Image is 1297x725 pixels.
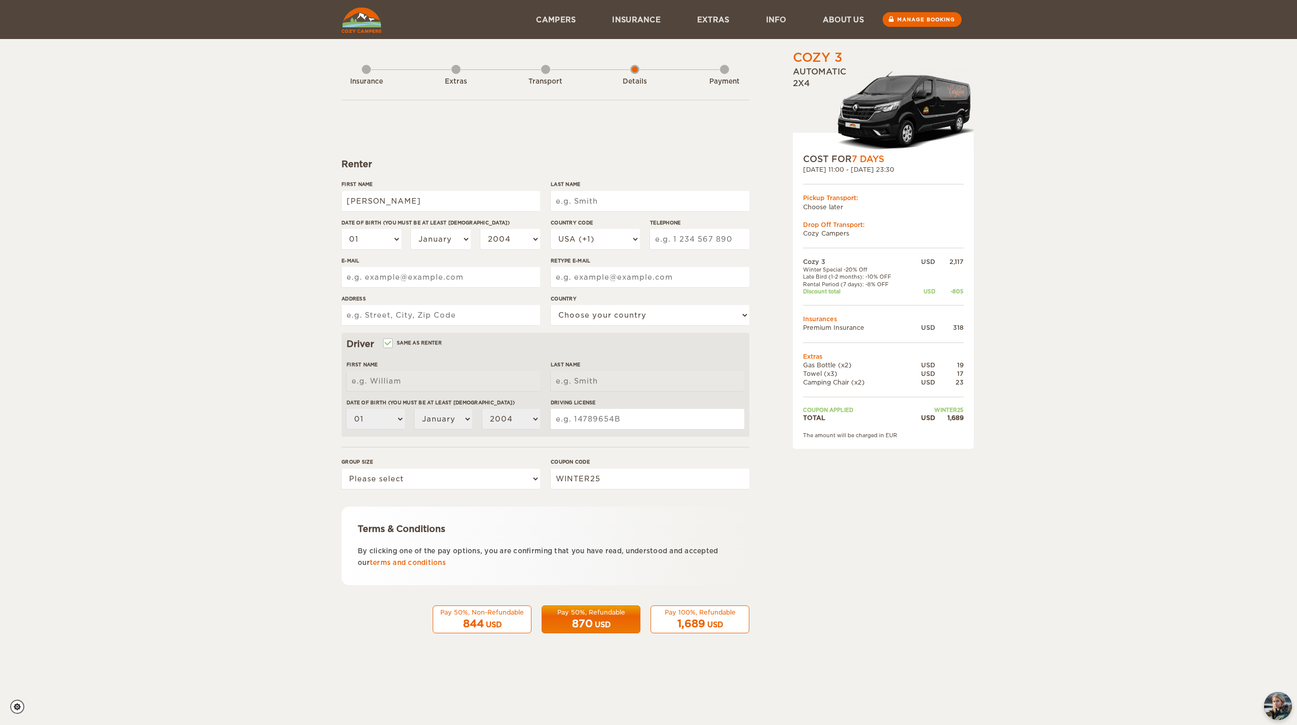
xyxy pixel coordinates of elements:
div: USD [707,620,723,630]
label: Retype E-mail [551,257,749,264]
td: Insurances [803,315,964,323]
div: USD [911,288,935,295]
td: WINTER25 [911,406,964,413]
div: 19 [935,361,964,369]
input: e.g. Smith [551,371,744,391]
input: e.g. example@example.com [551,267,749,287]
td: Gas Bottle (x2) [803,361,911,369]
label: First Name [341,180,540,188]
td: Camping Chair (x2) [803,378,911,387]
div: Extras [428,77,484,87]
td: Cozy 3 [803,257,911,266]
div: COST FOR [803,153,964,165]
td: Winter Special -20% Off [803,266,911,273]
div: Pay 100%, Refundable [657,608,743,617]
td: Extras [803,352,964,361]
td: Rental Period (7 days): -8% OFF [803,281,911,288]
img: Cozy Campers [341,8,382,33]
button: Pay 50%, Non-Refundable 844 USD [433,605,531,634]
div: 318 [935,323,964,332]
label: Address [341,295,540,302]
div: Pay 50%, Non-Refundable [439,608,525,617]
a: Manage booking [883,12,962,27]
div: 17 [935,369,964,378]
div: 23 [935,378,964,387]
div: USD [911,378,935,387]
input: e.g. Street, City, Zip Code [341,305,540,325]
label: Last Name [551,361,744,368]
div: -805 [935,288,964,295]
input: e.g. example@example.com [341,267,540,287]
div: [DATE] 11:00 - [DATE] 23:30 [803,165,964,174]
span: 1,689 [677,618,705,630]
button: chat-button [1264,692,1292,720]
td: Late Bird (1-2 months): -10% OFF [803,273,911,280]
span: 7 Days [852,154,884,164]
div: USD [911,413,935,422]
div: 1,689 [935,413,964,422]
input: e.g. William [341,191,540,211]
input: e.g. William [347,371,540,391]
div: 2,117 [935,257,964,266]
div: Cozy 3 [793,49,843,66]
div: Renter [341,158,749,170]
label: Group size [341,458,540,466]
td: Choose later [803,203,964,211]
div: USD [911,323,935,332]
button: Pay 50%, Refundable 870 USD [542,605,640,634]
div: Details [607,77,663,87]
div: Transport [518,77,574,87]
span: 870 [572,618,593,630]
div: Insurance [338,77,394,87]
div: USD [486,620,502,630]
div: Pay 50%, Refundable [548,608,634,617]
div: Driver [347,338,744,350]
td: TOTAL [803,413,911,422]
a: terms and conditions [370,559,446,566]
label: Same as renter [384,338,442,348]
div: Drop Off Transport: [803,220,964,229]
img: Langur-m-c-logo-2.png [833,69,974,153]
div: Terms & Conditions [358,523,733,535]
td: Towel (x3) [803,369,911,378]
p: By clicking one of the pay options, you are confirming that you have read, understood and accepte... [358,545,733,569]
label: Country Code [551,219,640,226]
input: e.g. 1 234 567 890 [650,229,749,249]
label: Date of birth (You must be at least [DEMOGRAPHIC_DATA]) [341,219,540,226]
div: Payment [697,77,752,87]
div: USD [595,620,611,630]
div: Pickup Transport: [803,194,964,202]
button: Pay 100%, Refundable 1,689 USD [651,605,749,634]
td: Discount total [803,288,911,295]
label: Country [551,295,749,302]
label: Driving License [551,399,744,406]
label: Coupon code [551,458,749,466]
label: First Name [347,361,540,368]
input: e.g. Smith [551,191,749,211]
label: Telephone [650,219,749,226]
a: Cookie settings [10,700,31,714]
label: E-mail [341,257,540,264]
td: Premium Insurance [803,323,911,332]
label: Date of birth (You must be at least [DEMOGRAPHIC_DATA]) [347,399,540,406]
td: Coupon applied [803,406,911,413]
td: Cozy Campers [803,229,964,238]
div: The amount will be charged in EUR [803,432,964,439]
div: USD [911,369,935,378]
input: Same as renter [384,341,391,348]
label: Last Name [551,180,749,188]
div: USD [911,257,935,266]
input: e.g. 14789654B [551,409,744,429]
div: Automatic 2x4 [793,66,974,153]
img: Freyja at Cozy Campers [1264,692,1292,720]
div: USD [911,361,935,369]
span: 844 [463,618,484,630]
